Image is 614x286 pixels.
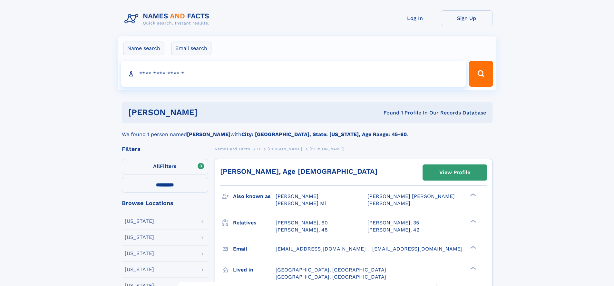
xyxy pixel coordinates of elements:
[257,147,260,151] span: H
[215,145,250,153] a: Names and Facts
[123,42,164,55] label: Name search
[367,226,419,233] a: [PERSON_NAME], 42
[439,165,470,180] div: View Profile
[233,217,276,228] h3: Relatives
[276,246,366,252] span: [EMAIL_ADDRESS][DOMAIN_NAME]
[233,191,276,202] h3: Also known as
[469,266,476,270] div: ❯
[125,267,154,272] div: [US_STATE]
[268,147,302,151] span: [PERSON_NAME]
[220,167,377,175] a: [PERSON_NAME], Age [DEMOGRAPHIC_DATA]
[276,226,328,233] a: [PERSON_NAME], 48
[389,10,441,26] a: Log In
[125,235,154,240] div: [US_STATE]
[367,219,419,226] a: [PERSON_NAME], 35
[122,10,215,28] img: Logo Names and Facts
[153,163,160,169] span: All
[469,245,476,249] div: ❯
[125,219,154,224] div: [US_STATE]
[372,246,463,252] span: [EMAIL_ADDRESS][DOMAIN_NAME]
[171,42,211,55] label: Email search
[122,200,208,206] div: Browse Locations
[469,193,476,197] div: ❯
[309,147,344,151] span: [PERSON_NAME]
[367,193,455,199] span: [PERSON_NAME] [PERSON_NAME]
[121,61,466,87] input: search input
[125,251,154,256] div: [US_STATE]
[441,10,492,26] a: Sign Up
[469,61,493,87] button: Search Button
[276,274,386,280] span: [GEOGRAPHIC_DATA], [GEOGRAPHIC_DATA]
[257,145,260,153] a: H
[268,145,302,153] a: [PERSON_NAME]
[122,159,208,174] label: Filters
[367,200,410,206] span: [PERSON_NAME]
[469,219,476,223] div: ❯
[128,108,291,116] h1: [PERSON_NAME]
[276,267,386,273] span: [GEOGRAPHIC_DATA], [GEOGRAPHIC_DATA]
[276,219,328,226] a: [PERSON_NAME], 60
[290,109,486,116] div: Found 1 Profile In Our Records Database
[122,123,492,138] div: We found 1 person named with .
[233,243,276,254] h3: Email
[122,146,208,152] div: Filters
[187,131,230,137] b: [PERSON_NAME]
[241,131,407,137] b: City: [GEOGRAPHIC_DATA], State: [US_STATE], Age Range: 45-60
[233,264,276,275] h3: Lived in
[423,165,487,180] a: View Profile
[276,200,326,206] span: [PERSON_NAME] Ml
[276,193,318,199] span: [PERSON_NAME]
